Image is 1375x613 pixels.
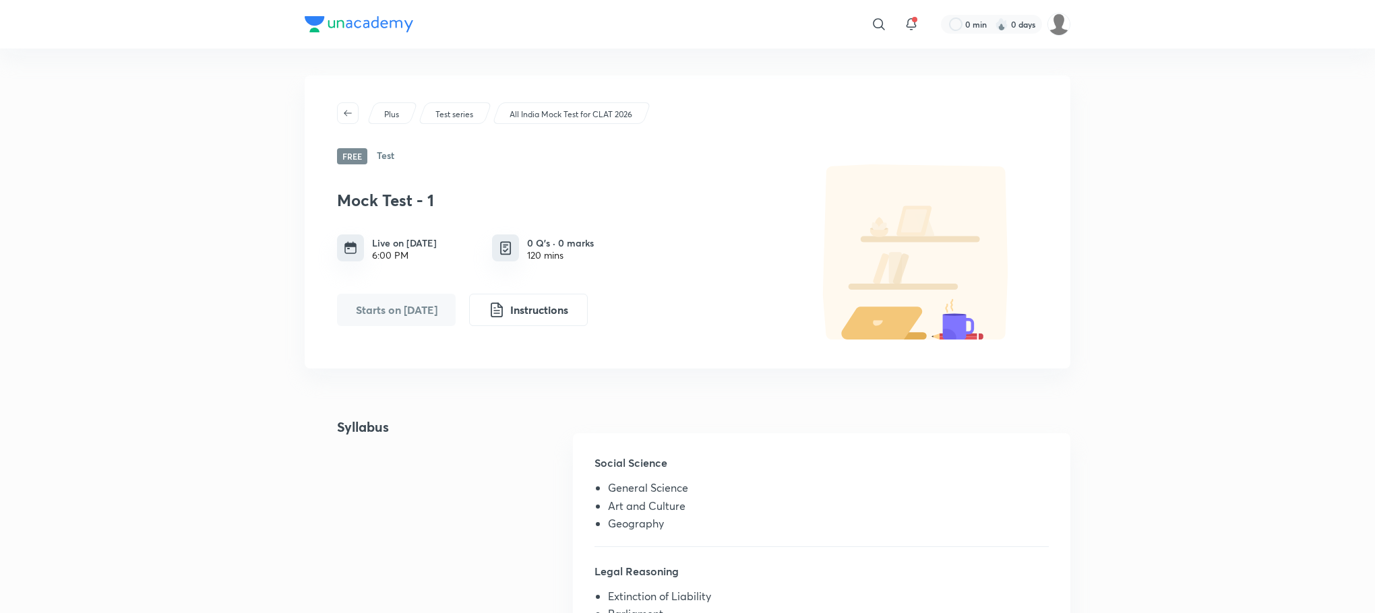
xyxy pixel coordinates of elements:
[337,148,367,164] span: Free
[795,164,1038,340] img: default
[527,250,594,261] div: 120 mins
[508,108,635,121] a: All India Mock Test for CLAT 2026
[608,500,1049,517] li: Art and Culture
[377,148,394,164] h6: Test
[489,302,505,318] img: instruction
[337,191,789,210] h3: Mock Test - 1
[608,517,1049,535] li: Geography
[435,108,473,121] p: Test series
[608,590,1049,608] li: Extinction of Liability
[510,108,632,121] p: All India Mock Test for CLAT 2026
[372,236,437,250] h6: Live on [DATE]
[337,294,456,326] button: Starts on Sep 6
[594,455,1049,482] h5: Social Science
[527,236,594,250] h6: 0 Q’s · 0 marks
[382,108,402,121] a: Plus
[497,240,514,257] img: quiz info
[433,108,476,121] a: Test series
[469,294,588,326] button: Instructions
[344,241,357,255] img: timing
[372,250,437,261] div: 6:00 PM
[608,482,1049,499] li: General Science
[384,108,399,121] p: Plus
[1047,13,1070,36] img: Basudha
[594,563,1049,590] h5: Legal Reasoning
[305,16,413,32] img: Company Logo
[995,18,1008,31] img: streak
